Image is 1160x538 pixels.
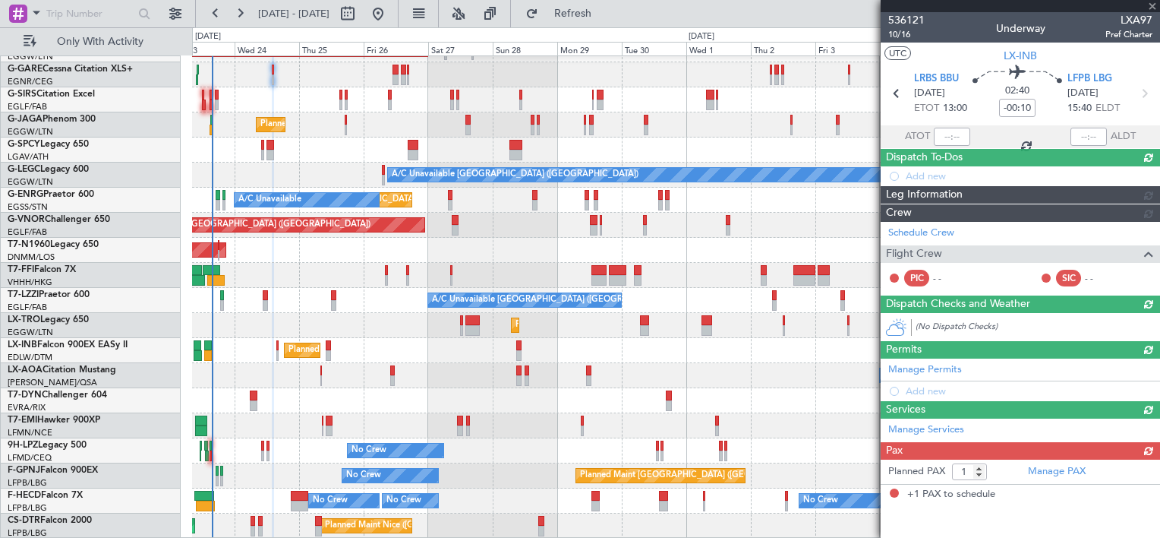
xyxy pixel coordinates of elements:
a: LX-INBFalcon 900EX EASy II [8,340,128,350]
div: Planned Maint [GEOGRAPHIC_DATA] ([GEOGRAPHIC_DATA]) [515,314,755,337]
a: EGLF/FAB [8,101,47,112]
span: Refresh [541,8,605,19]
span: G-VNOR [8,215,45,224]
div: [DATE] [689,30,714,43]
a: G-LEGCLegacy 600 [8,165,89,174]
span: ATOT [905,129,930,144]
a: G-GARECessna Citation XLS+ [8,65,133,74]
a: G-SPCYLegacy 650 [8,140,89,149]
div: No Crew [313,489,348,512]
a: T7-N1960Legacy 650 [8,240,99,249]
a: EGGW/LTN [8,176,53,188]
span: LX-AOA [8,366,43,375]
span: [DATE] [1067,86,1099,101]
span: 13:00 [943,101,967,116]
div: Tue 30 [622,42,686,55]
a: EGSS/STN [8,201,48,213]
a: G-JAGAPhenom 300 [8,115,96,124]
a: [PERSON_NAME]/QSA [8,377,97,388]
a: LX-AOACitation Mustang [8,366,116,375]
span: T7-DYN [8,391,42,400]
span: LX-INB [1004,48,1037,64]
span: G-ENRG [8,190,43,199]
div: No Crew [386,489,421,512]
div: Wed 1 [686,42,751,55]
div: Planned Maint [GEOGRAPHIC_DATA] ([GEOGRAPHIC_DATA]) [580,464,819,487]
div: Planned Maint Nice ([GEOGRAPHIC_DATA]) [325,514,494,537]
span: G-LEGC [8,165,40,174]
div: Thu 25 [299,42,364,55]
span: ALDT [1111,129,1136,144]
span: Pref Charter [1105,28,1152,41]
a: G-ENRGPraetor 600 [8,190,94,199]
span: [DATE] [914,86,945,101]
div: Sat 27 [428,42,493,55]
a: T7-DYNChallenger 604 [8,391,107,400]
a: G-VNORChallenger 650 [8,215,110,224]
span: G-SIRS [8,90,36,99]
div: No Crew [346,464,381,487]
a: EGLF/FAB [8,226,47,238]
a: T7-EMIHawker 900XP [8,416,100,425]
input: Trip Number [46,2,134,25]
div: [DATE] [195,30,221,43]
a: LFMN/NCE [8,427,52,438]
span: G-GARE [8,65,43,74]
div: Unplanned Maint [GEOGRAPHIC_DATA] ([GEOGRAPHIC_DATA]) [260,188,510,211]
div: Wed 24 [235,42,299,55]
span: CS-DTR [8,516,40,525]
div: A/C Unavailable [GEOGRAPHIC_DATA] ([GEOGRAPHIC_DATA]) [432,289,679,312]
a: LFMD/CEQ [8,452,52,464]
div: A/C Unavailable [GEOGRAPHIC_DATA] ([GEOGRAPHIC_DATA]) [392,163,638,186]
div: Planned Maint [GEOGRAPHIC_DATA] ([GEOGRAPHIC_DATA]) [131,214,370,236]
a: EGGW/LTN [8,126,53,138]
a: LGAV/ATH [8,151,49,163]
a: T7-LZZIPraetor 600 [8,290,90,299]
a: VHHH/HKG [8,277,52,288]
a: DNMM/LOS [8,252,55,263]
a: EGLF/FAB [8,302,47,313]
button: Refresh [519,2,610,26]
div: Fri 26 [364,42,428,55]
a: EGGW/LTN [8,51,53,62]
div: Mon 29 [557,42,622,55]
span: 02:40 [1005,84,1029,99]
span: Only With Activity [39,36,160,47]
div: Sun 28 [493,42,557,55]
a: EVRA/RIX [8,402,46,413]
a: CS-DTRFalcon 2000 [8,516,92,525]
div: No Crew [803,489,838,512]
span: LX-INB [8,340,37,350]
div: Underway [996,21,1045,36]
div: Tue 23 [170,42,235,55]
span: LXA97 [1105,12,1152,28]
a: LX-TROLegacy 650 [8,315,89,324]
div: A/C Unavailable [238,188,301,211]
span: [DATE] - [DATE] [258,7,329,21]
a: F-GPNJFalcon 900EX [8,466,98,475]
span: T7-EMI [8,416,37,425]
span: LFPB LBG [1067,71,1112,87]
span: G-SPCY [8,140,40,149]
a: LFPB/LBG [8,502,47,514]
a: EGNR/CEG [8,76,53,87]
div: Planned Maint [GEOGRAPHIC_DATA] ([GEOGRAPHIC_DATA]) [260,113,500,136]
span: 10/16 [888,28,925,41]
a: EGGW/LTN [8,327,53,338]
div: No Crew [351,439,386,462]
span: ELDT [1095,101,1120,116]
button: UTC [884,46,911,60]
a: T7-FFIFalcon 7X [8,265,76,274]
span: 15:40 [1067,101,1092,116]
div: Planned Maint [GEOGRAPHIC_DATA] ([GEOGRAPHIC_DATA]) [288,339,528,362]
span: 9H-LPZ [8,441,38,450]
div: Thu 2 [751,42,815,55]
span: G-JAGA [8,115,43,124]
a: EDLW/DTM [8,352,52,363]
button: Only With Activity [17,30,165,54]
a: LFPB/LBG [8,477,47,489]
a: 9H-LPZLegacy 500 [8,441,87,450]
span: LX-TRO [8,315,40,324]
span: F-GPNJ [8,466,40,475]
span: F-HECD [8,491,41,500]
